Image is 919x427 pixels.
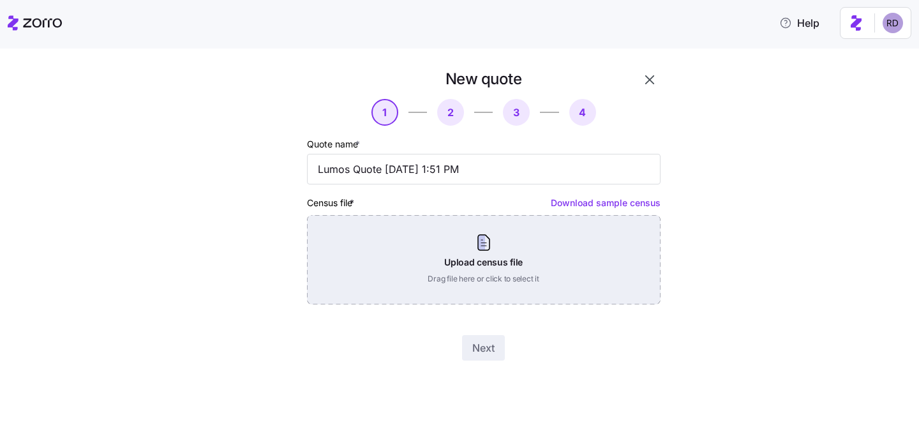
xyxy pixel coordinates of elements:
button: 2 [437,99,464,126]
button: 1 [371,99,398,126]
button: 3 [503,99,530,126]
img: 6d862e07fa9c5eedf81a4422c42283ac [883,13,903,33]
a: Download sample census [551,197,661,208]
button: 4 [569,99,596,126]
span: Next [472,340,495,356]
h1: New quote [445,69,522,89]
button: Next [462,335,505,361]
button: Help [769,10,830,36]
span: Help [779,15,819,31]
label: Census file [307,196,357,210]
input: Quote name [307,154,661,184]
label: Quote name [307,137,362,151]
